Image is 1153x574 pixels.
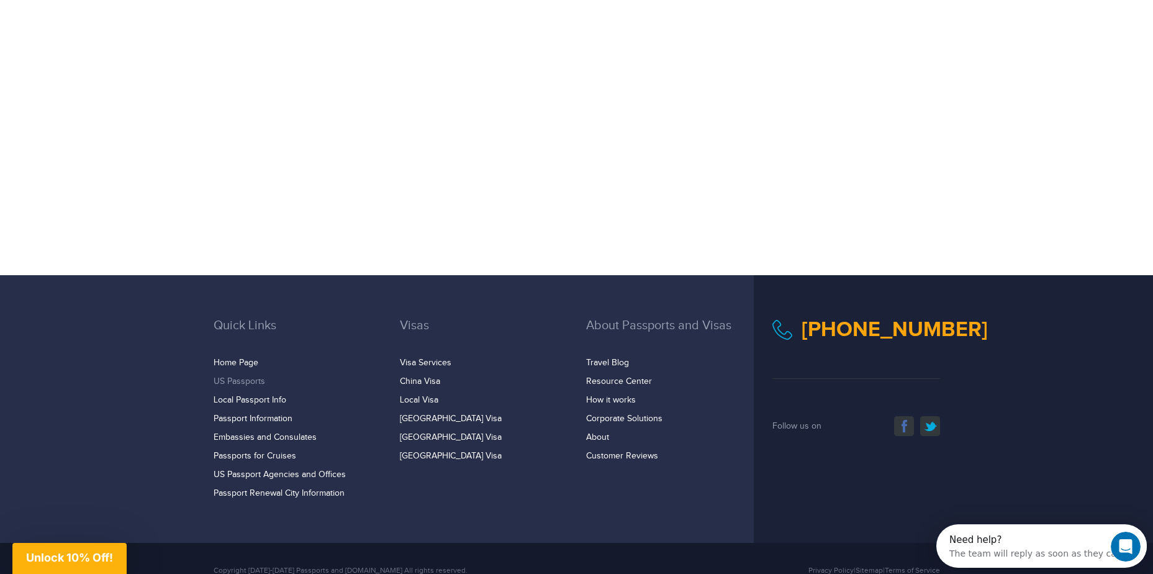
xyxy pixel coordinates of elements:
div: Open Intercom Messenger [5,5,222,39]
a: Passports for Cruises [214,451,296,461]
a: Passport Information [214,414,292,424]
span: Follow us on [772,421,821,431]
a: Home Page [214,358,258,368]
a: facebook [894,416,914,436]
span: Unlock 10% Off! [26,551,113,564]
a: Travel Blog [586,358,629,368]
a: How it works [586,395,636,405]
iframe: Intercom live chat [1111,532,1141,562]
h3: About Passports and Visas [586,319,754,351]
a: Passport Renewal City Information [214,488,345,498]
a: Visa Services [400,358,451,368]
a: Embassies and Consulates [214,432,317,442]
h3: Visas [400,319,567,351]
a: Local Passport Info [214,395,286,405]
a: About [586,432,609,442]
h3: Quick Links [214,319,381,351]
a: [GEOGRAPHIC_DATA] Visa [400,432,502,442]
div: The team will reply as soon as they can [13,20,186,34]
a: twitter [920,416,940,436]
a: Corporate Solutions [586,414,662,424]
div: Need help? [13,11,186,20]
a: China Visa [400,376,440,386]
a: [GEOGRAPHIC_DATA] Visa [400,451,502,461]
iframe: Intercom live chat discovery launcher [936,524,1147,568]
a: Resource Center [586,376,652,386]
a: [GEOGRAPHIC_DATA] Visa [400,414,502,424]
a: Customer Reviews [586,451,658,461]
a: US Passports [214,376,265,386]
div: Unlock 10% Off! [12,543,127,574]
a: US Passport Agencies and Offices [214,470,346,480]
a: [PHONE_NUMBER] [802,317,988,342]
a: Local Visa [400,395,438,405]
